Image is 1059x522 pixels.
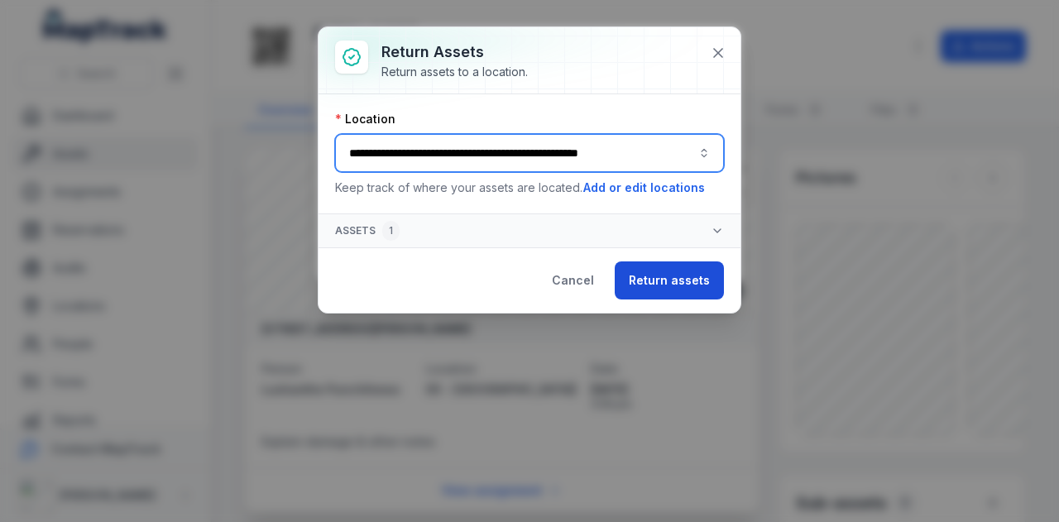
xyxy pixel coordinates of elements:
[538,261,608,299] button: Cancel
[381,41,528,64] h3: Return assets
[335,221,400,241] span: Assets
[335,111,395,127] label: Location
[381,64,528,80] div: Return assets to a location.
[582,179,706,197] button: Add or edit locations
[335,179,724,197] p: Keep track of where your assets are located.
[615,261,724,299] button: Return assets
[319,214,740,247] button: Assets1
[382,221,400,241] div: 1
